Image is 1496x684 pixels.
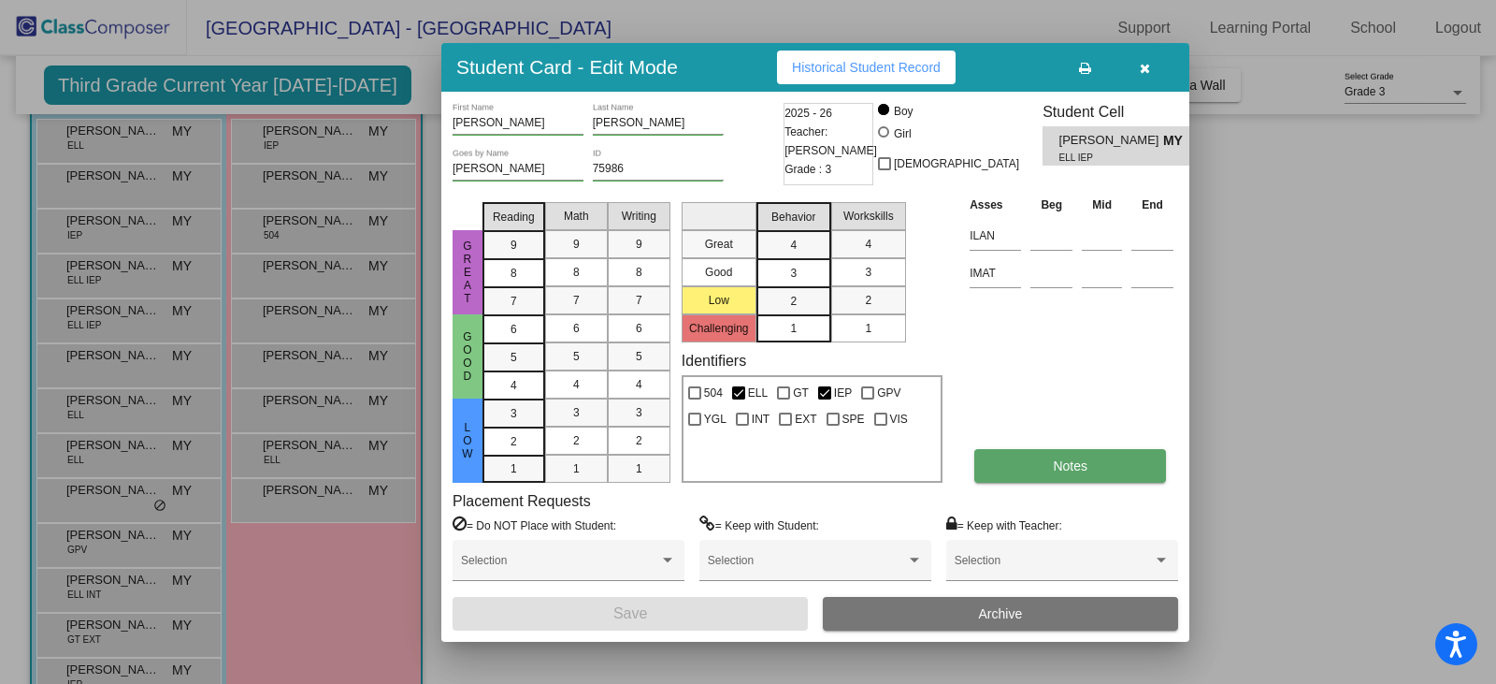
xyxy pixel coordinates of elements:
[784,104,832,123] span: 2025 - 26
[1026,195,1077,215] th: Beg
[511,405,517,422] span: 3
[456,55,678,79] h3: Student Card - Edit Mode
[1059,131,1163,151] span: [PERSON_NAME]
[823,597,1178,631] button: Archive
[511,237,517,254] span: 9
[511,460,517,477] span: 1
[843,208,894,225] span: Workskills
[573,292,580,309] span: 7
[511,293,517,310] span: 7
[573,264,580,281] span: 8
[795,408,816,430] span: EXT
[636,432,642,449] span: 2
[865,236,871,253] span: 4
[453,597,808,631] button: Save
[593,163,724,176] input: Enter ID
[777,51,956,84] button: Historical Student Record
[890,408,908,430] span: VIS
[573,320,580,337] span: 6
[877,382,900,404] span: GPV
[793,382,809,404] span: GT
[771,209,815,226] span: Behavior
[459,330,476,383] span: Good
[453,492,591,510] label: Placement Requests
[979,606,1023,621] span: Archive
[573,236,580,253] span: 9
[453,516,616,534] label: = Do NOT Place with Student:
[865,320,871,337] span: 1
[1163,131,1189,151] span: MY
[790,237,797,254] span: 4
[573,348,580,365] span: 5
[636,404,642,421] span: 3
[511,265,517,282] span: 8
[636,460,642,477] span: 1
[865,264,871,281] span: 3
[493,209,535,226] span: Reading
[459,421,476,460] span: Low
[704,408,726,430] span: YGL
[573,404,580,421] span: 3
[613,605,647,621] span: Save
[1127,195,1178,215] th: End
[970,259,1021,287] input: assessment
[784,160,831,179] span: Grade : 3
[842,408,865,430] span: SPE
[699,516,819,534] label: = Keep with Student:
[511,349,517,366] span: 5
[893,125,912,142] div: Girl
[564,208,589,225] span: Math
[792,60,941,75] span: Historical Student Record
[965,195,1026,215] th: Asses
[636,264,642,281] span: 8
[459,240,476,305] span: Great
[1077,195,1127,215] th: Mid
[748,382,768,404] span: ELL
[622,208,656,225] span: Writing
[511,377,517,394] span: 4
[790,265,797,282] span: 3
[790,320,797,337] span: 1
[893,103,913,120] div: Boy
[970,222,1021,250] input: assessment
[834,382,852,404] span: IEP
[946,516,1062,534] label: = Keep with Teacher:
[784,123,877,160] span: Teacher: [PERSON_NAME]
[511,321,517,338] span: 6
[894,153,1019,175] span: [DEMOGRAPHIC_DATA]
[974,449,1166,483] button: Notes
[636,348,642,365] span: 5
[573,432,580,449] span: 2
[682,352,746,370] label: Identifiers
[573,460,580,477] span: 1
[704,382,723,404] span: 504
[1043,103,1205,121] h3: Student Cell
[511,433,517,450] span: 2
[573,376,580,393] span: 4
[752,408,770,430] span: INT
[636,292,642,309] span: 7
[790,293,797,310] span: 2
[636,236,642,253] span: 9
[1053,458,1087,473] span: Notes
[1059,151,1150,165] span: ELL IEP
[636,376,642,393] span: 4
[453,163,583,176] input: goes by name
[636,320,642,337] span: 6
[865,292,871,309] span: 2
